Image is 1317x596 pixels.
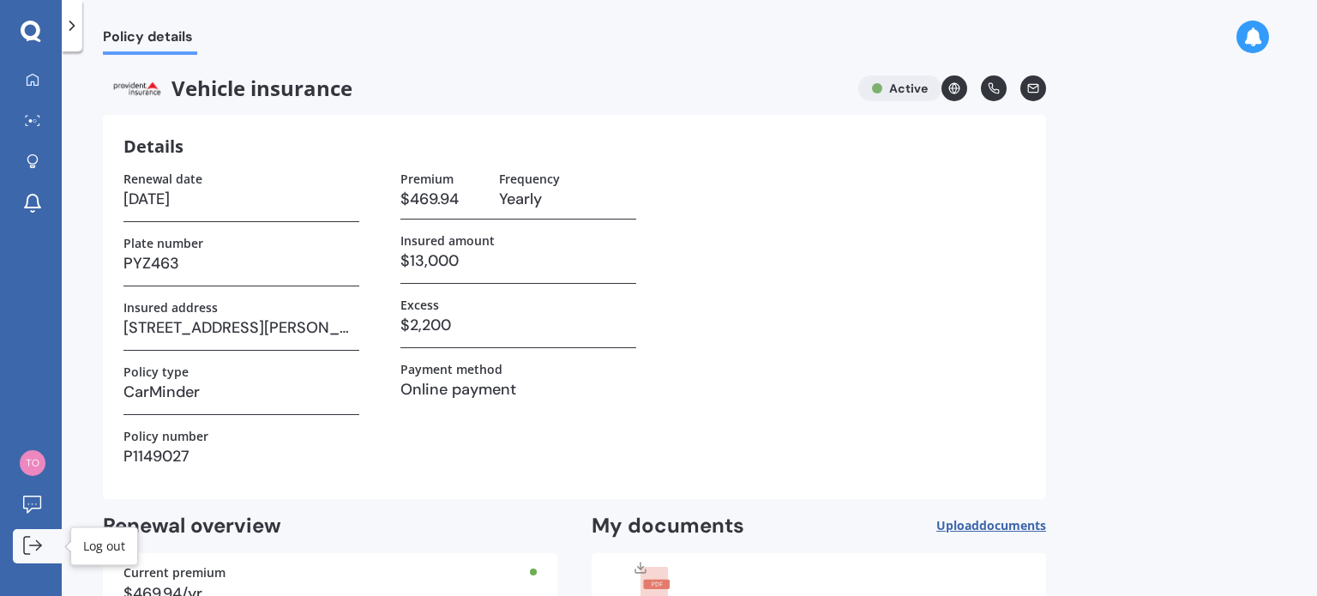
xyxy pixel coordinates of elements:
label: Policy number [123,429,208,443]
h3: [DATE] [123,186,359,212]
label: Plate number [123,236,203,250]
span: Vehicle insurance [103,75,845,101]
img: 17ce0f4dd245678d4f5a912e176ed60e [20,450,45,476]
h3: CarMinder [123,379,359,405]
label: Premium [400,172,454,186]
label: Policy type [123,364,189,379]
label: Insured amount [400,233,495,248]
div: Log out [83,538,125,555]
button: Uploaddocuments [936,513,1046,539]
label: Excess [400,298,439,312]
span: Upload [936,519,1046,533]
h3: PYZ463 [123,250,359,276]
h2: My documents [592,513,744,539]
h3: $2,200 [400,312,636,338]
h3: P1149027 [123,443,359,469]
h3: [STREET_ADDRESS][PERSON_NAME] [123,315,359,340]
h2: Renewal overview [103,513,557,539]
span: documents [979,517,1046,533]
h3: Yearly [499,186,636,212]
h3: $13,000 [400,248,636,274]
span: Policy details [103,28,197,51]
img: Provident.png [103,75,171,101]
h3: Online payment [400,376,636,402]
label: Payment method [400,362,502,376]
label: Insured address [123,300,218,315]
h3: Details [123,135,183,158]
h3: $469.94 [400,186,485,212]
div: Current premium [123,567,537,579]
label: Renewal date [123,172,202,186]
label: Frequency [499,172,560,186]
